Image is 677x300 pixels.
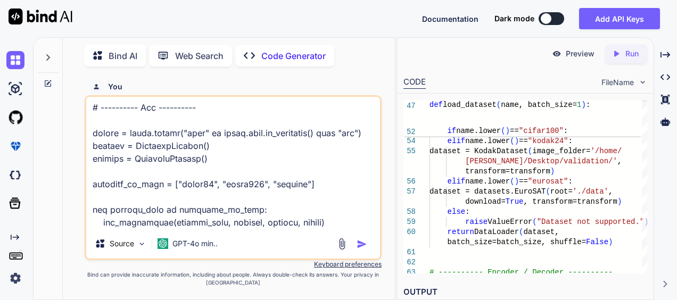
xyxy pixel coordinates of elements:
[9,9,72,24] img: Bind AI
[523,228,559,236] span: dataset,
[110,238,134,249] p: Source
[523,197,617,206] span: , transform=transform
[447,137,465,145] span: elif
[546,187,550,196] span: (
[465,157,617,165] span: [PERSON_NAME]/Desktop/validation/'
[456,127,501,135] span: name.lower
[403,257,416,268] div: 62
[514,137,518,145] span: )
[577,101,581,109] span: 1
[261,49,326,62] p: Code Generator
[510,177,514,186] span: (
[158,238,168,249] img: GPT-4o mini
[403,217,416,227] div: 59
[568,177,572,186] span: :
[447,238,585,246] span: batch_size=batch_size, shuffle=
[581,101,585,109] span: )
[573,187,608,196] span: './data'
[108,81,122,92] h6: You
[550,187,573,196] span: root=
[430,147,528,155] span: dataset = KodakDataset
[86,97,380,229] textarea: #LORE ips DOLO Sitametcons adi elit seddoei te IncIdi utl EtdOlo (magn aliquae ad m VEN qui NOS):...
[357,239,367,249] img: icon
[519,228,523,236] span: (
[638,78,647,87] img: chevron down
[422,14,478,23] span: Documentation
[552,49,562,59] img: preview
[403,187,416,197] div: 57
[403,127,416,137] span: 52
[465,167,550,176] span: transform=transform
[494,13,534,24] span: Dark mode
[85,260,382,269] p: Keyboard preferences
[501,101,577,109] span: name, batch_size=
[528,137,568,145] span: "kodak24"
[510,137,514,145] span: (
[6,137,24,155] img: premium
[403,207,416,217] div: 58
[109,49,137,62] p: Bind AI
[172,238,218,249] p: GPT-4o min..
[447,177,465,186] span: elif
[510,127,519,135] span: ==
[608,238,613,246] span: )
[6,166,24,184] img: darkCloudIdeIcon
[617,197,622,206] span: )
[430,101,443,109] span: def
[430,187,546,196] span: dataset = datasets.EuroSAT
[514,177,518,186] span: )
[617,157,622,165] span: ,
[528,177,568,186] span: "eurosat"
[6,51,24,69] img: chat
[447,228,474,236] span: return
[501,127,505,135] span: (
[6,80,24,98] img: ai-studio
[608,187,613,196] span: ,
[465,137,510,145] span: name.lower
[519,127,564,135] span: "cifar100"
[465,197,506,206] span: download=
[550,167,555,176] span: )
[403,227,416,237] div: 60
[586,101,590,109] span: :
[590,147,622,155] span: '/home/
[625,48,639,59] p: Run
[528,147,532,155] span: (
[564,127,568,135] span: :
[6,269,24,287] img: settings
[447,127,456,135] span: if
[465,177,510,186] span: name.lower
[403,101,416,111] span: 47
[474,228,519,236] span: DataLoader
[532,218,536,226] span: (
[519,177,528,186] span: ==
[536,218,644,226] span: "Dataset not supported."
[568,137,572,145] span: :
[6,109,24,127] img: githubLight
[465,218,488,226] span: raise
[336,238,348,250] img: attachment
[137,239,146,248] img: Pick Models
[175,49,224,62] p: Web Search
[403,247,416,257] div: 61
[403,268,416,278] div: 63
[465,207,469,216] span: :
[506,197,524,206] span: True
[443,101,497,109] span: load_dataset
[447,207,465,216] span: else
[403,177,416,187] div: 56
[488,218,532,226] span: ValueError
[579,8,660,29] button: Add API Keys
[422,13,478,24] button: Documentation
[403,136,416,146] div: 54
[430,268,613,277] span: # ---------- Encoder / Decoder ----------
[532,147,590,155] span: image_folder=
[497,101,501,109] span: (
[403,146,416,156] div: 55
[85,271,382,287] p: Bind can provide inaccurate information, including about people. Always double-check its answers....
[506,127,510,135] span: )
[519,137,528,145] span: ==
[403,76,426,89] div: CODE
[566,48,595,59] p: Preview
[586,238,608,246] span: False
